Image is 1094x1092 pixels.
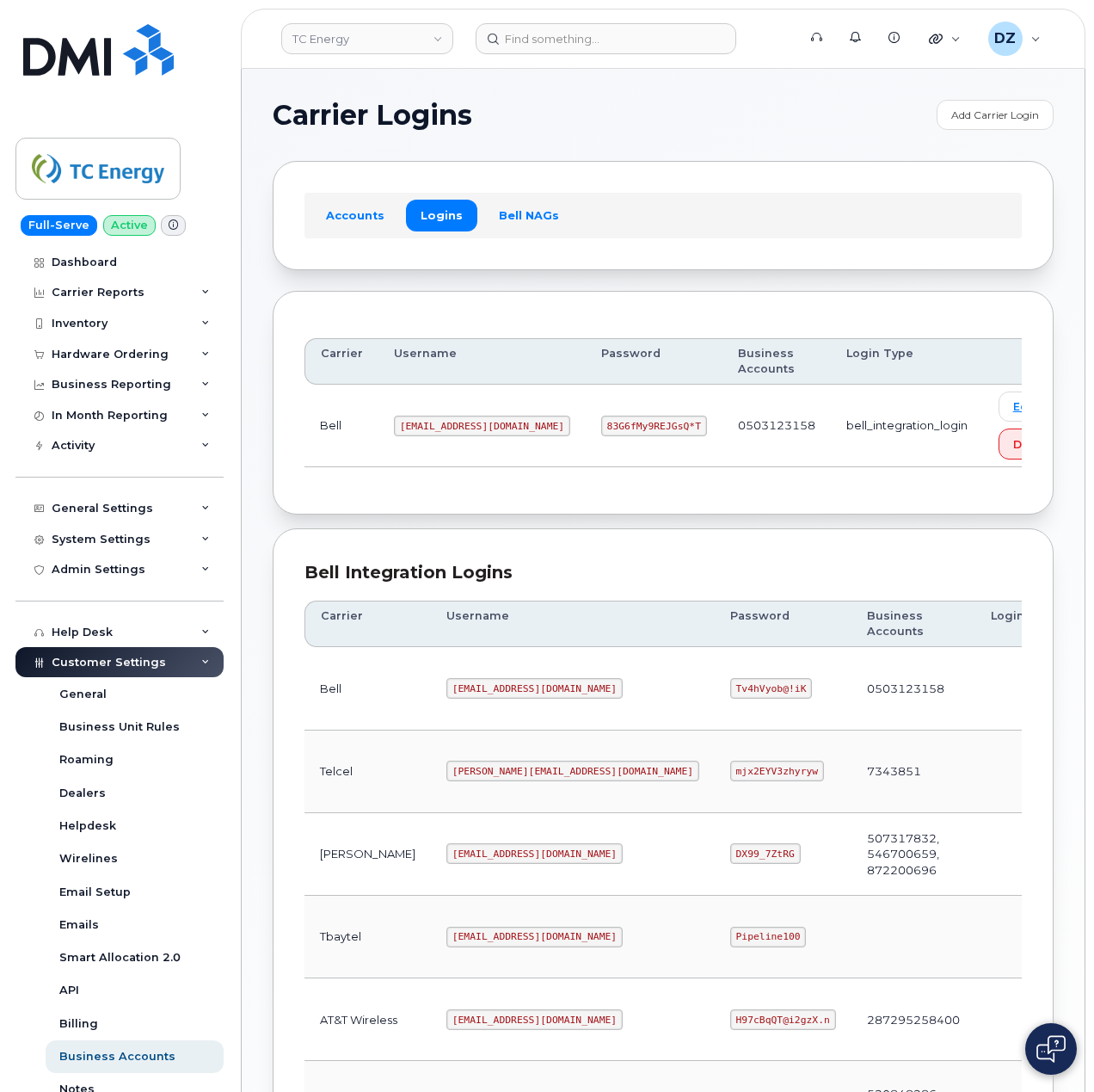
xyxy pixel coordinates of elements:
code: [EMAIL_ADDRESS][DOMAIN_NAME] [446,843,623,864]
a: Logins [406,200,477,231]
div: Bell Integration Logins [304,560,1022,585]
a: Add Carrier Login [937,100,1054,130]
th: Carrier [304,338,378,386]
code: Tv4hVyob@!iK [730,678,812,699]
code: DX99_7ZtRG [730,843,801,864]
th: Login Type [831,338,983,386]
th: Carrier [304,601,431,648]
code: [EMAIL_ADDRESS][DOMAIN_NAME] [446,927,623,947]
a: Accounts [311,200,399,231]
code: [PERSON_NAME][EMAIL_ADDRESS][DOMAIN_NAME] [446,761,699,781]
td: Bell [304,647,431,730]
td: 0503123158 [722,385,831,467]
td: [PERSON_NAME] [304,813,431,896]
th: Business Accounts [851,601,975,648]
a: Edit [999,392,1050,422]
code: [EMAIL_ADDRESS][DOMAIN_NAME] [446,678,623,699]
th: Business Accounts [722,338,831,386]
a: Bell NAGs [484,200,574,231]
span: Carrier Logins [273,102,472,128]
td: bell_integration_login [831,385,983,467]
td: Bell [304,385,378,467]
button: Delete [999,429,1067,460]
td: 0503123158 [851,647,975,730]
td: 7343851 [851,731,975,813]
td: 287295258400 [851,978,975,1061]
code: [EMAIL_ADDRESS][DOMAIN_NAME] [446,1009,623,1030]
td: AT&T Wireless [304,978,431,1061]
code: 83G6fMy9REJGsQ*T [601,416,707,436]
td: Telcel [304,731,431,813]
th: Username [378,338,586,386]
img: Open chat [1036,1035,1066,1063]
code: [EMAIL_ADDRESS][DOMAIN_NAME] [394,416,570,436]
td: 507317832, 546700659, 872200696 [851,813,975,896]
code: Pipeline100 [730,927,807,947]
th: Password [586,338,722,386]
td: Tbaytel [304,896,431,978]
span: Delete [1013,436,1053,453]
th: Password [715,601,851,648]
code: H97cBqQT@i2gzX.n [730,1009,836,1030]
th: Username [431,601,715,648]
th: Login Type [975,601,1090,648]
code: mjx2EYV3zhyryw [730,761,824,781]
